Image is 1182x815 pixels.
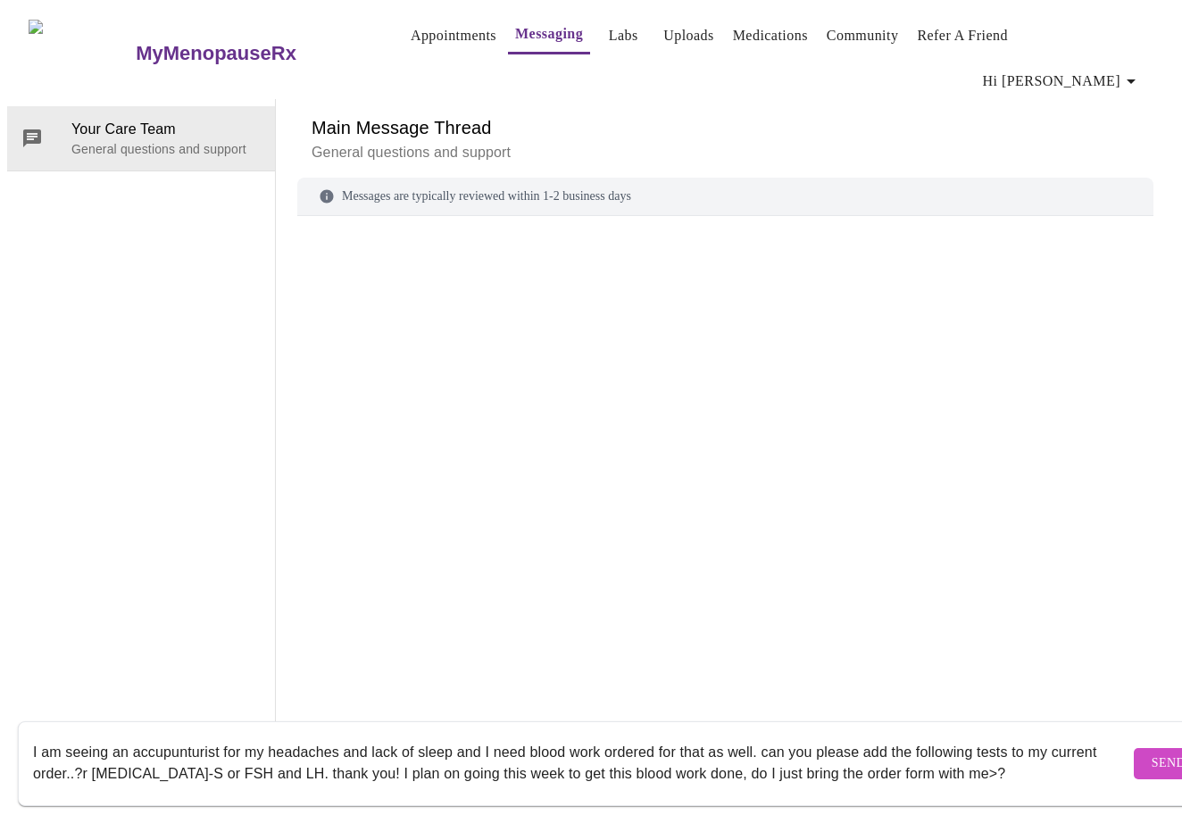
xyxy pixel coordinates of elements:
a: Refer a Friend [917,23,1008,48]
button: Hi [PERSON_NAME] [976,63,1149,99]
button: Refer a Friend [910,18,1015,54]
button: Community [820,18,906,54]
h3: MyMenopauseRx [136,42,296,65]
div: Messages are typically reviewed within 1-2 business days [297,178,1153,216]
a: Uploads [663,23,714,48]
button: Medications [726,18,815,54]
button: Labs [595,18,652,54]
p: General questions and support [312,142,1139,163]
button: Messaging [508,16,590,54]
a: Appointments [411,23,496,48]
a: Labs [609,23,638,48]
img: MyMenopauseRx Logo [29,20,134,87]
textarea: Send a message about your appointment [33,735,1129,792]
a: Medications [733,23,808,48]
button: Uploads [656,18,721,54]
p: General questions and support [71,140,261,158]
a: Community [827,23,899,48]
span: Hi [PERSON_NAME] [983,69,1142,94]
a: MyMenopauseRx [134,22,368,85]
h6: Main Message Thread [312,113,1139,142]
a: Messaging [515,21,583,46]
div: Your Care TeamGeneral questions and support [7,106,275,170]
button: Appointments [404,18,504,54]
span: Your Care Team [71,119,261,140]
